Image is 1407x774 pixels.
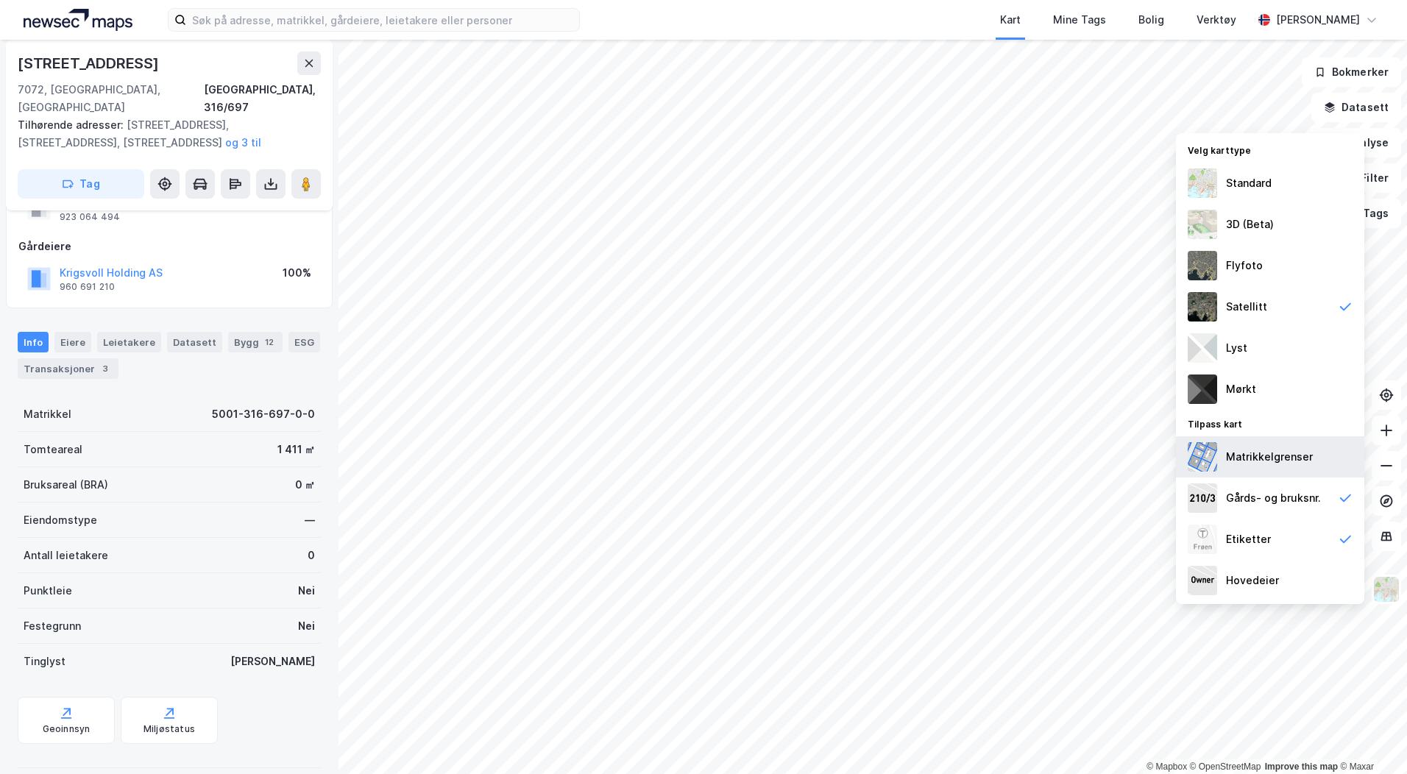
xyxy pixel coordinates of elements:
div: Hovedeier [1226,572,1279,589]
div: [STREET_ADDRESS] [18,52,162,75]
div: Datasett [167,332,222,352]
img: nCdM7BzjoCAAAAAElFTkSuQmCC [1188,374,1217,404]
img: 9k= [1188,292,1217,322]
div: Mine Tags [1053,11,1106,29]
div: [GEOGRAPHIC_DATA], 316/697 [204,81,321,116]
button: Filter [1330,163,1401,193]
div: Miljøstatus [143,723,195,735]
img: Z [1188,251,1217,280]
div: 0 [308,547,315,564]
div: Eiendomstype [24,511,97,529]
div: Lyst [1226,339,1247,357]
div: Bruksareal (BRA) [24,476,108,494]
div: 1 411 ㎡ [277,441,315,458]
div: Etiketter [1226,530,1271,548]
div: 3D (Beta) [1226,216,1274,233]
div: 5001-316-697-0-0 [212,405,315,423]
div: Antall leietakere [24,547,108,564]
div: Kontrollprogram for chat [1333,703,1407,774]
button: Bokmerker [1302,57,1401,87]
div: Flyfoto [1226,257,1263,274]
a: OpenStreetMap [1190,761,1261,772]
div: Bygg [228,332,283,352]
div: Kart [1000,11,1021,29]
div: Leietakere [97,332,161,352]
iframe: Chat Widget [1333,703,1407,774]
div: Bolig [1138,11,1164,29]
div: Punktleie [24,582,72,600]
div: Mørkt [1226,380,1256,398]
div: Nei [298,582,315,600]
a: Improve this map [1265,761,1338,772]
div: Tilpass kart [1176,410,1364,436]
div: 12 [262,335,277,349]
div: Verktøy [1197,11,1236,29]
span: Tilhørende adresser: [18,118,127,131]
div: Standard [1226,174,1272,192]
div: Tomteareal [24,441,82,458]
img: Z [1188,210,1217,239]
img: luj3wr1y2y3+OchiMxRmMxRlscgabnMEmZ7DJGWxyBpucwSZnsMkZbHIGm5zBJmewyRlscgabnMEmZ7DJGWxyBpucwSZnsMkZ... [1188,333,1217,363]
input: Søk på adresse, matrikkel, gårdeiere, leietakere eller personer [186,9,579,31]
div: 960 691 210 [60,281,115,293]
img: Z [1188,168,1217,198]
div: Gårds- og bruksnr. [1226,489,1321,507]
div: Matrikkel [24,405,71,423]
div: [STREET_ADDRESS], [STREET_ADDRESS], [STREET_ADDRESS] [18,116,309,152]
button: Tag [18,169,144,199]
div: Velg karttype [1176,136,1364,163]
a: Mapbox [1146,761,1187,772]
div: Transaksjoner [18,358,118,379]
div: 3 [98,361,113,376]
img: Z [1188,525,1217,554]
img: cadastreBorders.cfe08de4b5ddd52a10de.jpeg [1188,442,1217,472]
div: Festegrunn [24,617,81,635]
div: Nei [298,617,315,635]
img: Z [1372,575,1400,603]
div: Matrikkelgrenser [1226,448,1313,466]
img: logo.a4113a55bc3d86da70a041830d287a7e.svg [24,9,132,31]
div: ESG [288,332,320,352]
div: Satellitt [1226,298,1267,316]
img: cadastreKeys.547ab17ec502f5a4ef2b.jpeg [1188,483,1217,513]
div: Gårdeiere [18,238,320,255]
div: [PERSON_NAME] [1276,11,1360,29]
div: — [305,511,315,529]
div: 7072, [GEOGRAPHIC_DATA], [GEOGRAPHIC_DATA] [18,81,204,116]
img: majorOwner.b5e170eddb5c04bfeeff.jpeg [1188,566,1217,595]
div: Tinglyst [24,653,65,670]
div: 923 064 494 [60,211,120,223]
button: Analyse [1316,128,1401,157]
div: Eiere [54,332,91,352]
div: [PERSON_NAME] [230,653,315,670]
button: Tags [1333,199,1401,228]
div: 100% [283,264,311,282]
div: Geoinnsyn [43,723,91,735]
div: 0 ㎡ [295,476,315,494]
div: Info [18,332,49,352]
button: Datasett [1311,93,1401,122]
